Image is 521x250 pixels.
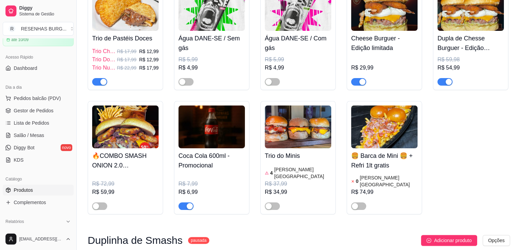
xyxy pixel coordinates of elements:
[3,174,74,185] div: Catálogo
[360,174,418,188] article: [PERSON_NAME][GEOGRAPHIC_DATA]
[19,5,71,11] span: Diggy
[9,25,15,32] span: R
[265,188,331,196] div: R$ 34,99
[483,235,510,246] button: Opções
[178,105,245,148] img: product-image
[92,105,159,148] img: product-image
[11,37,28,42] article: até 10/09
[178,34,245,53] h4: Água DANE-SE / Sem gás
[14,65,37,72] span: Dashboard
[3,105,74,116] a: Gestor de Pedidos
[14,95,61,102] span: Pedidos balcão (PDV)
[3,3,74,19] a: DiggySistema de Gestão
[14,199,46,206] span: Complementos
[421,235,477,246] button: Adicionar produto
[178,180,245,188] div: R$ 7,99
[14,144,35,151] span: Diggy Bot
[265,34,331,53] h4: Água DANE-SE / Com gás
[3,52,74,63] div: Acesso Rápido
[3,130,74,141] a: Salão / Mesas
[5,219,24,224] span: Relatórios
[92,34,159,43] h4: Trio de Pastéis Doces
[14,132,44,139] span: Salão / Mesas
[21,25,66,32] div: RESENHAS BURG ...
[92,47,115,55] span: Trio Chocolate
[178,151,245,170] h4: Coca Cola 600ml - Promocional
[139,56,159,63] p: R$ 12,99
[92,64,115,72] span: Trio Nutella
[437,64,504,72] div: R$ 54,99
[3,154,74,165] a: KDS
[92,55,115,64] span: Trio Doce de Leite
[3,82,74,93] div: Dia a dia
[270,170,273,176] article: 4
[14,157,24,163] span: KDS
[19,236,63,242] span: [EMAIL_ADDRESS][DOMAIN_NAME]
[3,117,74,128] a: Lista de Pedidos
[139,48,159,55] p: R$ 12,99
[3,22,74,36] button: Select a team
[188,237,209,244] sup: pausada
[265,180,331,188] div: R$ 37,99
[265,105,331,148] img: product-image
[88,236,183,245] h3: Duplinha de Smashs
[19,11,71,17] span: Sistema de Gestão
[265,64,331,72] div: R$ 4,99
[117,56,136,63] p: R$ 17,99
[351,151,418,170] h4: 🍔 Barca de Mini 🍔 + Refri 1lt gratis
[178,64,245,72] div: R$ 4,99
[14,107,53,114] span: Gestor de Pedidos
[139,64,159,71] p: R$ 17,99
[351,188,418,196] div: R$ 74,99
[14,120,49,126] span: Lista de Pedidos
[3,197,74,208] a: Complementos
[351,64,418,72] div: R$ 29,99
[488,237,505,244] span: Opções
[92,151,159,170] h4: 🔥COMBO SMASH ONION 2.0 APAIXONADO🔥
[3,227,74,238] a: Relatórios de vendas
[178,55,245,64] div: R$ 5,99
[351,105,418,148] img: product-image
[437,34,504,53] h4: Dupla de Chesse Burguer - Edição Limitada
[265,151,331,161] h4: Trio do Minis
[3,231,74,247] button: [EMAIL_ADDRESS][DOMAIN_NAME]
[3,93,74,104] button: Pedidos balcão (PDV)
[426,238,431,243] span: plus-circle
[434,237,472,244] span: Adicionar produto
[351,34,418,53] h4: Cheese Burguer - Edição limitada
[117,48,136,55] p: R$ 17,99
[14,187,33,193] span: Produtos
[356,178,359,185] article: 0
[3,185,74,196] a: Produtos
[274,166,331,180] article: [PERSON_NAME][GEOGRAPHIC_DATA]
[178,188,245,196] div: R$ 6,99
[3,142,74,153] a: Diggy Botnovo
[437,55,504,64] div: R$ 59,98
[92,188,159,196] div: R$ 59,99
[265,55,331,64] div: R$ 5,99
[117,64,136,71] p: R$ 22,99
[92,180,159,188] div: R$ 72,99
[3,63,74,74] a: Dashboard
